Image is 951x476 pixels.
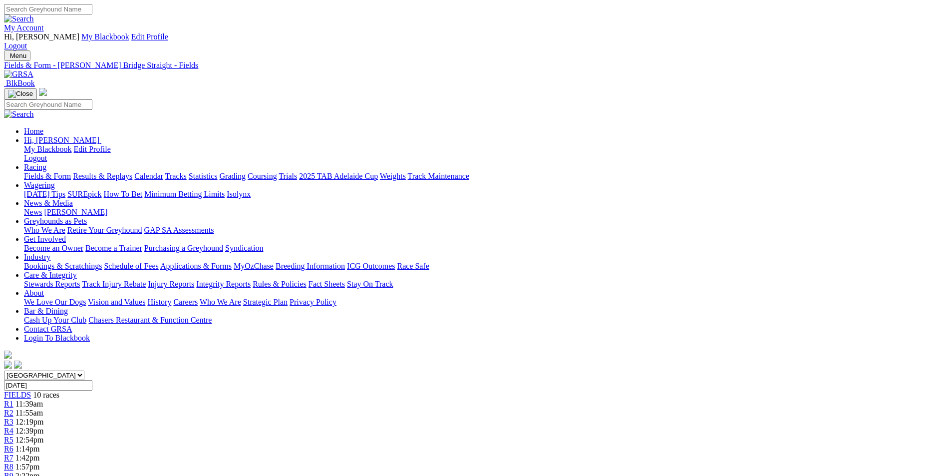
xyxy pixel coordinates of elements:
a: R6 [4,445,13,453]
span: 12:54pm [15,436,44,444]
a: R3 [4,418,13,426]
a: Statistics [189,172,218,180]
a: My Account [4,23,44,32]
a: History [147,298,171,306]
a: Careers [173,298,198,306]
a: Bookings & Scratchings [24,262,102,270]
a: Who We Are [24,226,65,234]
img: Close [8,90,33,98]
a: How To Bet [104,190,143,198]
span: 10 races [33,391,59,399]
a: Results & Replays [73,172,132,180]
a: Bar & Dining [24,307,68,315]
a: R8 [4,463,13,471]
a: Integrity Reports [196,280,251,288]
span: Hi, [PERSON_NAME] [4,32,79,41]
a: Grading [220,172,246,180]
a: Wagering [24,181,55,189]
a: Get Involved [24,235,66,243]
span: BlkBook [6,79,35,87]
a: Racing [24,163,46,171]
a: Rules & Policies [253,280,307,288]
a: R1 [4,400,13,408]
div: My Account [4,32,947,50]
a: Edit Profile [131,32,168,41]
a: FIELDS [4,391,31,399]
a: R5 [4,436,13,444]
img: logo-grsa-white.png [39,88,47,96]
img: twitter.svg [14,361,22,369]
a: R2 [4,409,13,417]
a: Logout [4,41,27,50]
a: Weights [380,172,406,180]
a: Minimum Betting Limits [144,190,225,198]
a: MyOzChase [234,262,274,270]
a: Care & Integrity [24,271,77,279]
a: Home [24,127,43,135]
a: Login To Blackbook [24,334,90,342]
a: R4 [4,427,13,435]
a: Breeding Information [276,262,345,270]
div: Bar & Dining [24,316,947,325]
img: Search [4,110,34,119]
a: Track Maintenance [408,172,469,180]
a: Purchasing a Greyhound [144,244,223,252]
div: Racing [24,172,947,181]
a: Applications & Forms [160,262,232,270]
a: Hi, [PERSON_NAME] [24,136,101,144]
input: Select date [4,380,92,391]
a: Contact GRSA [24,325,72,333]
a: Track Injury Rebate [82,280,146,288]
a: Vision and Values [88,298,145,306]
a: Race Safe [397,262,429,270]
a: [DATE] Tips [24,190,65,198]
a: [PERSON_NAME] [44,208,107,216]
a: My Blackbook [81,32,129,41]
span: Hi, [PERSON_NAME] [24,136,99,144]
a: Who We Are [200,298,241,306]
a: Calendar [134,172,163,180]
span: R7 [4,454,13,462]
img: Search [4,14,34,23]
a: ICG Outcomes [347,262,395,270]
button: Toggle navigation [4,50,30,61]
a: News & Media [24,199,73,207]
a: Become a Trainer [85,244,142,252]
a: SUREpick [67,190,101,198]
img: GRSA [4,70,33,79]
a: GAP SA Assessments [144,226,214,234]
a: My Blackbook [24,145,72,153]
a: We Love Our Dogs [24,298,86,306]
img: facebook.svg [4,361,12,369]
span: 1:14pm [15,445,40,453]
a: Industry [24,253,50,261]
a: Chasers Restaurant & Function Centre [88,316,212,324]
a: Fields & Form [24,172,71,180]
a: Become an Owner [24,244,83,252]
div: Hi, [PERSON_NAME] [24,145,947,163]
span: 11:55am [15,409,43,417]
a: BlkBook [4,79,35,87]
a: Tracks [165,172,187,180]
a: Cash Up Your Club [24,316,86,324]
a: Syndication [225,244,263,252]
input: Search [4,99,92,110]
a: Greyhounds as Pets [24,217,87,225]
a: Retire Your Greyhound [67,226,142,234]
a: 2025 TAB Adelaide Cup [299,172,378,180]
span: 1:42pm [15,454,40,462]
a: Stewards Reports [24,280,80,288]
a: Trials [279,172,297,180]
a: Logout [24,154,47,162]
a: Fields & Form - [PERSON_NAME] Bridge Straight - Fields [4,61,947,70]
a: Edit Profile [74,145,111,153]
a: Fact Sheets [309,280,345,288]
